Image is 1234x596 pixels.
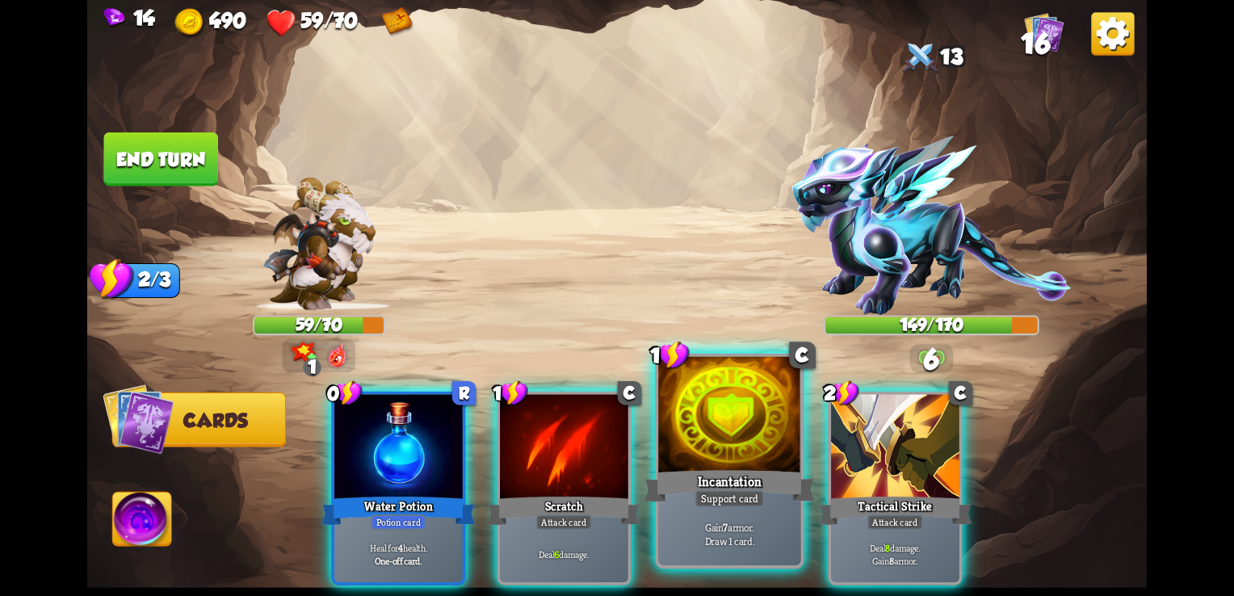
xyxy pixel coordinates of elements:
p: Gain armor. Draw 1 card. [662,520,797,548]
div: 2 [824,380,859,406]
div: Incantation [644,467,816,505]
p: Deal damage. [503,548,625,561]
b: One-off card. [375,554,422,567]
b: 4 [398,542,403,555]
div: C [949,381,973,405]
div: 1 [303,359,321,377]
div: C [789,342,816,368]
span: 59/70 [300,8,358,32]
img: Ability_Icon.png [113,493,172,552]
div: 149/170 [825,317,1037,334]
img: Singularity_Dragon.png [791,136,1071,315]
img: Gem.png [104,8,125,28]
button: End turn [104,132,218,187]
div: Water Potion [321,493,475,527]
b: 7 [723,520,728,534]
p: Heal for health. [338,542,460,555]
img: Gold.png [175,8,205,38]
div: Gold [175,8,246,38]
img: Burst.png [918,347,945,368]
div: R [452,381,476,405]
div: Health [267,8,358,38]
div: 1 [650,340,690,370]
button: Cards [112,392,286,447]
img: Cards_Icon.png [103,383,174,455]
div: Attack card [536,514,592,530]
div: Tactical Strike [818,493,972,527]
span: 490 [209,8,246,32]
span: 16 [1021,27,1050,60]
img: Heart.png [267,8,296,38]
div: View all the cards in your deck [1024,12,1064,56]
b: 6 [554,548,559,561]
div: 6 [924,343,938,376]
div: 1 [493,380,528,406]
img: Map - Reveal all path points on the map. [382,7,413,37]
b: 8 [889,554,894,567]
div: 0 [327,380,363,406]
img: Cards_Icon.png [1024,12,1064,52]
div: Support card [695,490,764,508]
img: Bonus_Damage_Icon.png [291,342,317,364]
img: DragonFury.png [327,342,347,368]
div: Scratch [487,493,640,527]
div: Gems [104,6,155,30]
img: Stamina_Icon.png [90,258,134,300]
div: 13 [824,37,1039,80]
img: Barbarian_Dragon.png [262,177,376,310]
span: Cards [183,409,247,431]
b: 8 [885,542,890,555]
img: Options_Button.png [1091,12,1134,55]
div: 2/3 [112,263,180,298]
div: Potion card [371,514,426,530]
div: Attack card [867,514,923,530]
p: Deal damage. Gain armor. [834,542,956,567]
div: 59/70 [254,317,384,334]
div: C [618,381,642,405]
